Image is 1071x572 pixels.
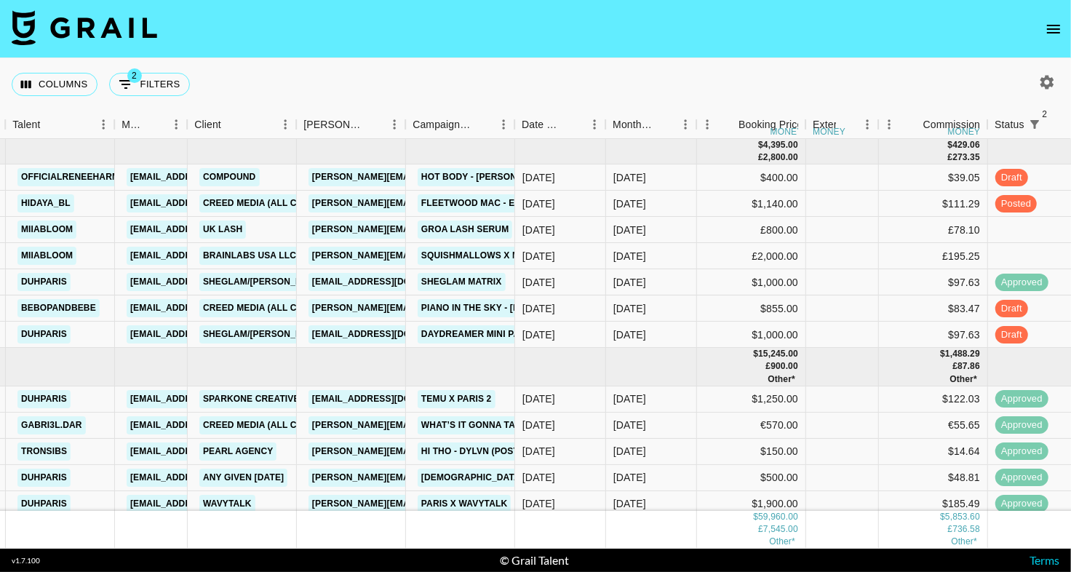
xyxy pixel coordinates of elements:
button: Sort [472,114,493,135]
a: Daydreamer Mini Pallette [418,325,557,343]
a: [PERSON_NAME][EMAIL_ADDRESS][PERSON_NAME][DOMAIN_NAME] [308,168,621,186]
a: Pearl Agency [199,442,276,461]
a: miiabloom [17,247,76,265]
a: Groa Lash Serum [418,221,512,239]
button: Sort [718,114,738,135]
div: Month Due [605,111,696,139]
span: approved [995,497,1048,511]
a: duhparis [17,495,71,513]
a: [PERSON_NAME][EMAIL_ADDRESS][DOMAIN_NAME] [308,469,546,487]
div: money [947,127,980,136]
button: Select columns [12,73,97,96]
span: € 55.65 [949,374,977,384]
a: Creed Media (All Campaigns) [199,299,351,317]
a: [EMAIL_ADDRESS][DOMAIN_NAME] [127,416,290,434]
button: Sort [363,114,383,135]
div: v 1.7.100 [12,556,40,565]
div: 04/08/2025 [522,223,555,237]
div: 21/07/2025 [522,496,555,511]
a: officialreneeharmoni [17,168,139,186]
button: Sort [903,114,923,135]
div: 27/08/2025 [522,392,555,406]
span: approved [995,471,1048,485]
a: gabri3l.dar [17,416,86,434]
button: open drawer [1039,15,1068,44]
button: Sort [563,114,584,135]
a: [EMAIL_ADDRESS][DOMAIN_NAME] [127,168,290,186]
div: $1,250.00 [697,386,806,413]
span: draft [995,171,1028,185]
div: [PERSON_NAME] [303,111,363,139]
div: Aug '25 [613,418,646,432]
div: £195.25 [879,243,988,269]
span: posted [995,197,1037,211]
a: [EMAIL_ADDRESS][DOMAIN_NAME] [127,495,290,513]
span: approved [995,276,1048,290]
button: Menu [674,114,696,135]
div: 429.06 [952,139,980,151]
div: 31/07/2025 [522,444,555,458]
div: © Grail Talent [501,553,570,568]
a: [EMAIL_ADDRESS][DOMAIN_NAME] [308,390,471,408]
div: Date Created [522,111,563,139]
a: [PERSON_NAME][EMAIL_ADDRESS][DOMAIN_NAME] [308,442,546,461]
div: Manager [114,111,187,139]
div: $150.00 [697,439,806,465]
a: Hot Body - [PERSON_NAME] [418,168,554,186]
span: approved [995,445,1048,458]
a: Sparkone Creative Limited [199,390,341,408]
button: Sort [145,114,165,135]
button: Menu [696,114,718,135]
span: € 570.00 [768,374,795,384]
a: Squishmallows X Mia [418,247,533,265]
div: £ [948,523,953,536]
div: 7,545.00 [763,523,798,536]
div: Aug '25 [613,444,646,458]
a: duhparis [17,469,71,487]
a: Creed Media (All Campaigns) [199,194,351,212]
a: Paris X Wavytalk [418,495,511,513]
div: Sep '25 [613,223,646,237]
a: [EMAIL_ADDRESS][DOMAIN_NAME] [308,325,471,343]
div: $1,000.00 [697,269,806,295]
a: Any given [DATE] [199,469,287,487]
div: 2,800.00 [763,151,798,164]
div: 15,245.00 [758,348,798,360]
div: 900.00 [771,360,798,373]
a: duhparis [17,273,71,291]
a: [EMAIL_ADDRESS][DOMAIN_NAME] [127,247,290,265]
div: Talent [12,111,40,139]
a: [PERSON_NAME][EMAIL_ADDRESS][PERSON_NAME][DOMAIN_NAME] [308,194,621,212]
a: Brainlabs USA LLC [199,247,300,265]
a: [EMAIL_ADDRESS][DOMAIN_NAME] [127,299,290,317]
a: hidaya_bl [17,194,74,212]
div: Manager [122,111,145,139]
img: Grail Talent [12,10,157,45]
div: 87.86 [957,360,980,373]
div: 01/09/2025 [522,327,555,342]
a: tronsibs [17,442,71,461]
div: Sep '25 [613,196,646,211]
a: [PERSON_NAME][EMAIL_ADDRESS][PERSON_NAME][DOMAIN_NAME] [308,247,621,265]
button: Menu [92,114,114,135]
div: €570.00 [697,413,806,439]
a: [DEMOGRAPHIC_DATA] - Thinkin About You [418,469,626,487]
span: approved [995,418,1048,432]
div: £2,000.00 [697,243,806,269]
a: Temu x Paris 2 [418,390,495,408]
div: 28/08/2025 [522,196,555,211]
div: $39.05 [879,164,988,191]
div: $1,000.00 [697,322,806,348]
a: [PERSON_NAME][EMAIL_ADDRESS][PERSON_NAME][DOMAIN_NAME] [308,416,621,434]
div: $83.47 [879,295,988,322]
div: $122.03 [879,386,988,413]
button: Menu [165,114,187,135]
a: [PERSON_NAME][EMAIL_ADDRESS][DOMAIN_NAME] [308,299,546,317]
div: 273.35 [952,151,980,164]
button: Menu [584,114,605,135]
a: bebopandbebe [17,299,100,317]
a: Hi Tho - DYLVN (post) [418,442,525,461]
a: WavyTalk [199,495,255,513]
div: Sep '25 [613,249,646,263]
a: [PERSON_NAME][EMAIL_ADDRESS][DOMAIN_NAME] [308,495,546,513]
